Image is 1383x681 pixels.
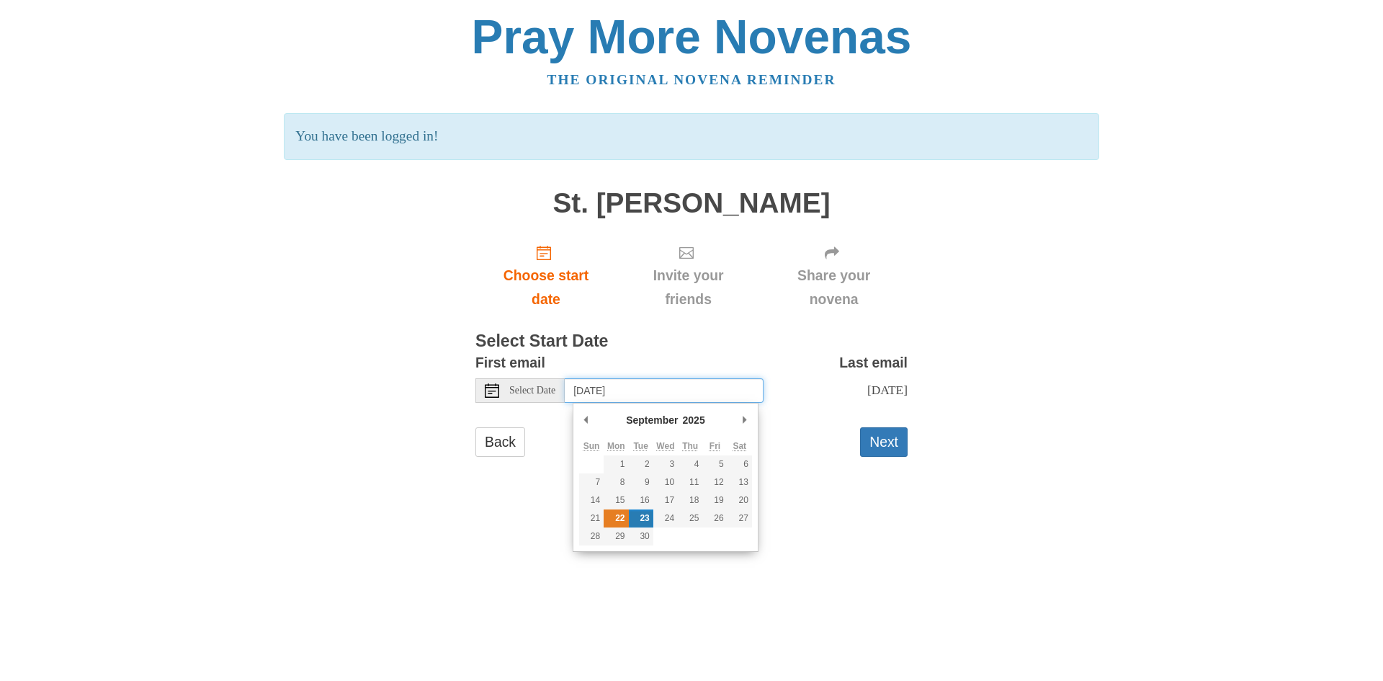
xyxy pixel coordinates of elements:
button: 5 [702,455,727,473]
button: 17 [653,491,678,509]
a: The original novena reminder [547,72,836,87]
button: 24 [653,509,678,528]
button: 26 [702,509,727,528]
abbr: Thursday [682,441,698,451]
p: You have been logged in! [284,113,1098,160]
button: 15 [604,491,628,509]
div: Click "Next" to confirm your start date first. [760,233,908,319]
button: 23 [629,509,653,528]
button: 18 [678,491,702,509]
button: 8 [604,473,628,491]
button: 14 [579,491,604,509]
div: September [624,409,680,431]
button: 27 [728,509,752,528]
button: Next Month [738,409,752,431]
div: 2025 [681,409,707,431]
label: First email [475,351,545,375]
span: Invite your friends [631,264,746,311]
button: 6 [728,455,752,473]
div: Click "Next" to confirm your start date first. [617,233,760,319]
span: Select Date [509,386,555,396]
button: 7 [579,473,604,491]
button: 25 [678,509,702,528]
button: 10 [653,473,678,491]
button: 12 [702,473,727,491]
button: 16 [629,491,653,509]
button: 21 [579,509,604,528]
label: Last email [839,351,908,375]
button: 11 [678,473,702,491]
h1: St. [PERSON_NAME] [475,188,908,219]
button: 2 [629,455,653,473]
button: 29 [604,528,628,546]
button: Previous Month [579,409,594,431]
button: 9 [629,473,653,491]
button: 30 [629,528,653,546]
abbr: Friday [710,441,720,451]
span: [DATE] [867,383,908,397]
button: 1 [604,455,628,473]
abbr: Saturday [733,441,746,451]
abbr: Wednesday [656,441,674,451]
button: 13 [728,473,752,491]
button: 22 [604,509,628,528]
input: Use the arrow keys to pick a date [565,378,764,403]
span: Choose start date [490,264,602,311]
abbr: Monday [607,441,625,451]
span: Share your novena [774,264,893,311]
abbr: Sunday [583,441,600,451]
button: 19 [702,491,727,509]
h3: Select Start Date [475,332,908,351]
a: Back [475,427,525,457]
a: Pray More Novenas [472,10,912,63]
abbr: Tuesday [633,441,648,451]
button: 20 [728,491,752,509]
button: 28 [579,528,604,546]
a: Choose start date [475,233,617,319]
button: 4 [678,455,702,473]
button: 3 [653,455,678,473]
button: Next [860,427,908,457]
